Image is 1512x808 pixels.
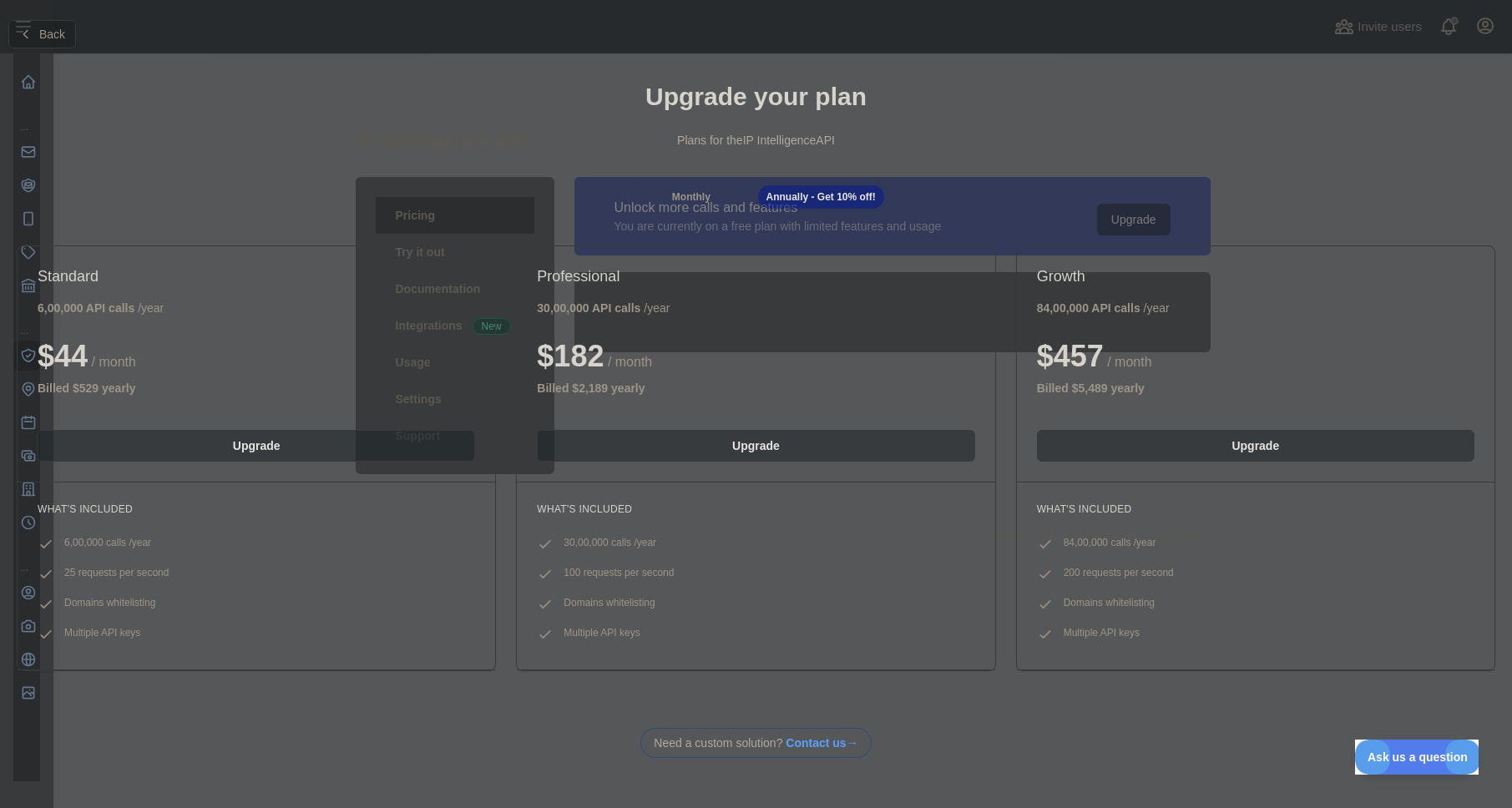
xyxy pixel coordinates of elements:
[537,339,604,373] span: $ 182
[1037,301,1140,315] b: 84,00,000 API calls
[537,301,640,315] b: 30,00,000 API calls
[537,300,670,316] div: / year
[1037,339,1104,373] span: $ 457
[1037,266,1474,286] h2: Growth
[1355,740,1479,775] iframe: Toggle Customer Support
[1037,300,1170,316] div: / year
[537,266,974,286] h2: Professional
